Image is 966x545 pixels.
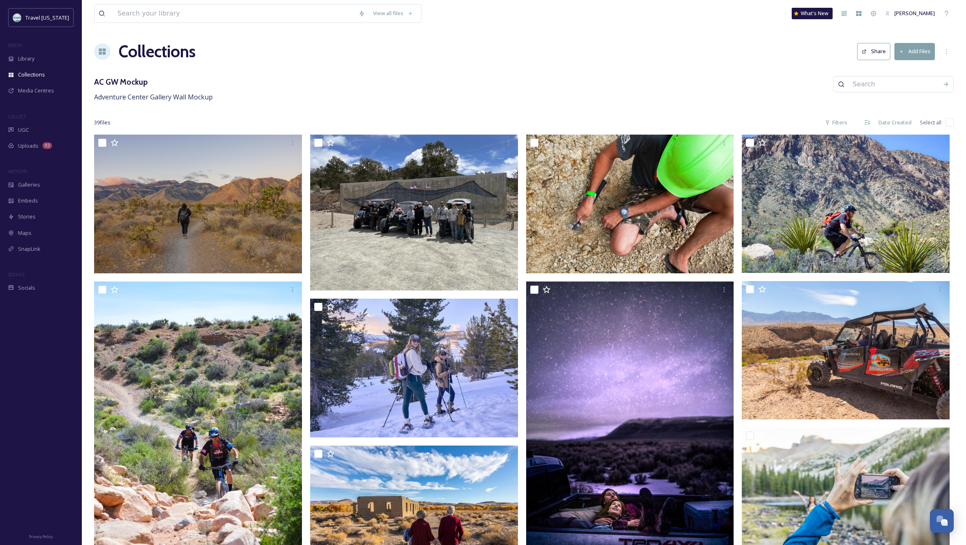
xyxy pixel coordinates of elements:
a: Collections [119,39,196,64]
span: MEDIA [8,42,23,48]
span: Stories [18,213,36,221]
a: What's New [792,8,833,19]
span: Socials [18,284,35,292]
span: Library [18,55,34,63]
input: Search your library [113,5,354,23]
button: Add Files [894,43,935,60]
div: Filters [821,115,851,131]
img: DSC_0899-2.jpg [742,135,950,272]
input: Search [849,75,939,93]
span: Privacy Policy [29,534,53,539]
span: Maps [18,229,32,237]
span: Embeds [18,197,38,205]
img: 692A9692.jpg [742,281,950,420]
div: 92 [43,142,52,149]
a: Privacy Policy [29,531,53,541]
button: Open Chat [930,509,954,533]
img: Murdocks Snowshoe_Mar_19_2024_00641.tif [310,299,518,437]
span: Media Centres [18,87,54,95]
a: View all files [369,5,417,21]
span: Select all [920,119,941,126]
span: [PERSON_NAME] [894,9,935,17]
img: Berlin-Ickthyosaur.jpeg [310,135,518,291]
img: F98A2927-Enhanced-NR.jpg [94,135,302,273]
span: SOCIALS [8,271,25,277]
h3: AC GW Mockup [94,76,213,88]
img: download.jpeg [13,14,21,22]
span: Adventure Center Gallery Wall Mockup [94,92,213,101]
span: Uploads [18,142,38,150]
button: Share [857,43,890,60]
img: Denio-Royal Peacock_SM.jpg [526,135,734,273]
a: [PERSON_NAME] [881,5,939,21]
span: Collections [18,71,45,79]
span: SnapLink [18,245,41,253]
span: Galleries [18,181,40,189]
span: 39 file s [94,119,110,126]
div: Date Created [874,115,916,131]
span: Travel [US_STATE] [25,14,69,21]
span: WIDGETS [8,168,27,174]
span: COLLECT [8,113,26,119]
span: UGC [18,126,29,134]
